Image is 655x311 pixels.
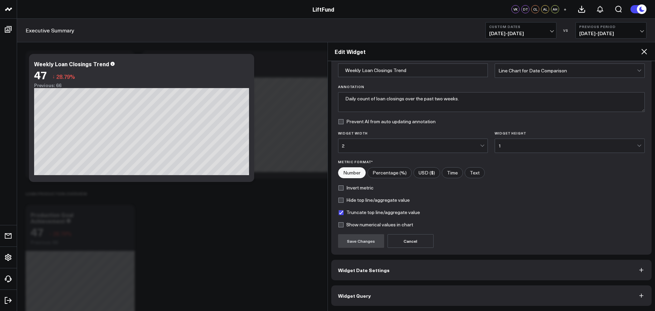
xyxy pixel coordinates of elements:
[489,25,553,29] b: Custom Dates
[338,160,645,164] label: Metric Format*
[511,5,520,13] div: VK
[413,167,440,178] label: USD ($)
[338,92,645,112] textarea: Daily count of loan closings over the past two weeks.
[338,63,488,77] input: Enter your widget title
[338,185,374,190] label: Invert metric
[338,293,371,298] span: Widget Query
[342,143,480,149] div: 2
[338,234,384,248] button: Save Changes
[388,234,434,248] button: Cancel
[338,167,366,178] label: Number
[579,31,643,36] span: [DATE] - [DATE]
[331,285,652,306] button: Widget Query
[26,27,74,34] a: Executive Summary
[541,5,549,13] div: AL
[498,68,637,73] div: Line Chart for Date Comparison
[338,131,488,135] label: Widget Width
[521,5,529,13] div: DT
[564,7,567,12] span: +
[338,85,645,89] label: Annotation
[485,22,556,39] button: Custom Dates[DATE]-[DATE]
[560,28,572,32] div: VS
[551,5,559,13] div: AH
[34,60,109,68] div: Weekly Loan Closings Trend
[338,197,410,203] label: Hide top line/aggregate value
[31,211,73,225] div: Production Goal Achievement
[561,5,569,13] button: +
[495,131,645,135] label: Widget Height
[31,240,130,245] div: Previous: 66
[498,143,637,149] div: 1
[52,72,55,81] span: ↓
[576,22,646,39] button: Previous Period[DATE]-[DATE]
[531,5,539,13] div: CL
[56,73,75,80] span: 28.79%
[331,260,652,280] button: Widget Date Settings
[579,25,643,29] b: Previous Period
[312,5,334,13] a: LiftFund
[34,83,249,88] div: Previous: 66
[489,31,553,36] span: [DATE] - [DATE]
[338,119,436,124] label: Prevent AI from auto updating annotation
[338,267,390,273] span: Widget Date Settings
[338,210,420,215] label: Truncate top line/aggregate value
[53,230,72,237] span: 28.79%
[26,186,87,201] div: Loan Production Overview
[31,226,44,238] div: 47
[338,222,413,227] label: Show numerical values in chart
[465,167,485,178] label: Text
[442,167,463,178] label: Time
[34,69,47,81] div: 47
[49,229,52,238] span: ↓
[147,72,362,77] div: Previous: $1.78M
[335,48,640,55] h2: Edit Widget
[367,167,412,178] label: Percentage (%)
